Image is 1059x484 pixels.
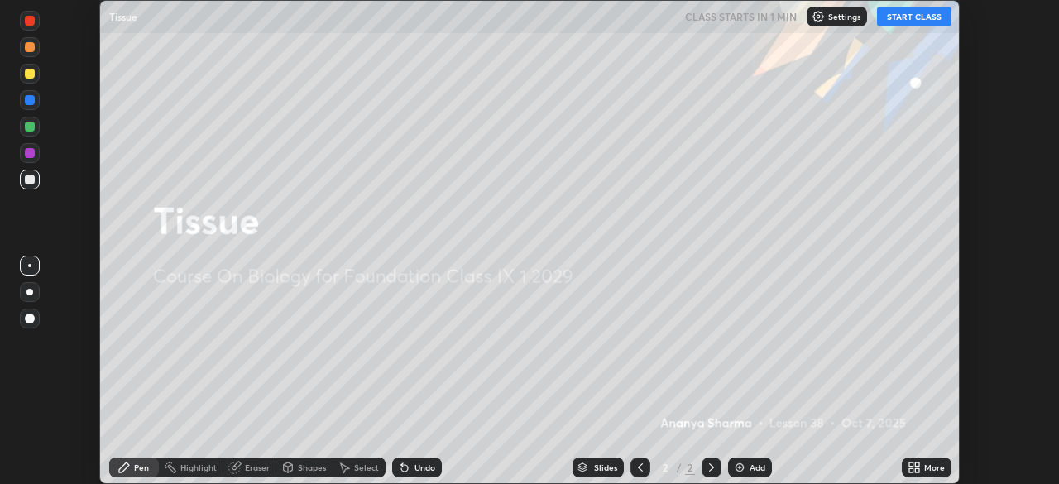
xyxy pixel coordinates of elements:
div: Select [354,463,379,472]
div: Undo [414,463,435,472]
p: Tissue [109,10,137,23]
div: Eraser [245,463,270,472]
img: add-slide-button [733,461,746,474]
div: Shapes [298,463,326,472]
div: Pen [134,463,149,472]
div: / [677,462,682,472]
img: class-settings-icons [812,10,825,23]
p: Settings [828,12,860,21]
div: More [924,463,945,472]
div: Highlight [180,463,217,472]
button: START CLASS [877,7,951,26]
h5: CLASS STARTS IN 1 MIN [685,9,797,24]
div: 2 [685,460,695,475]
div: 2 [657,462,673,472]
div: Slides [594,463,617,472]
div: Add [750,463,765,472]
